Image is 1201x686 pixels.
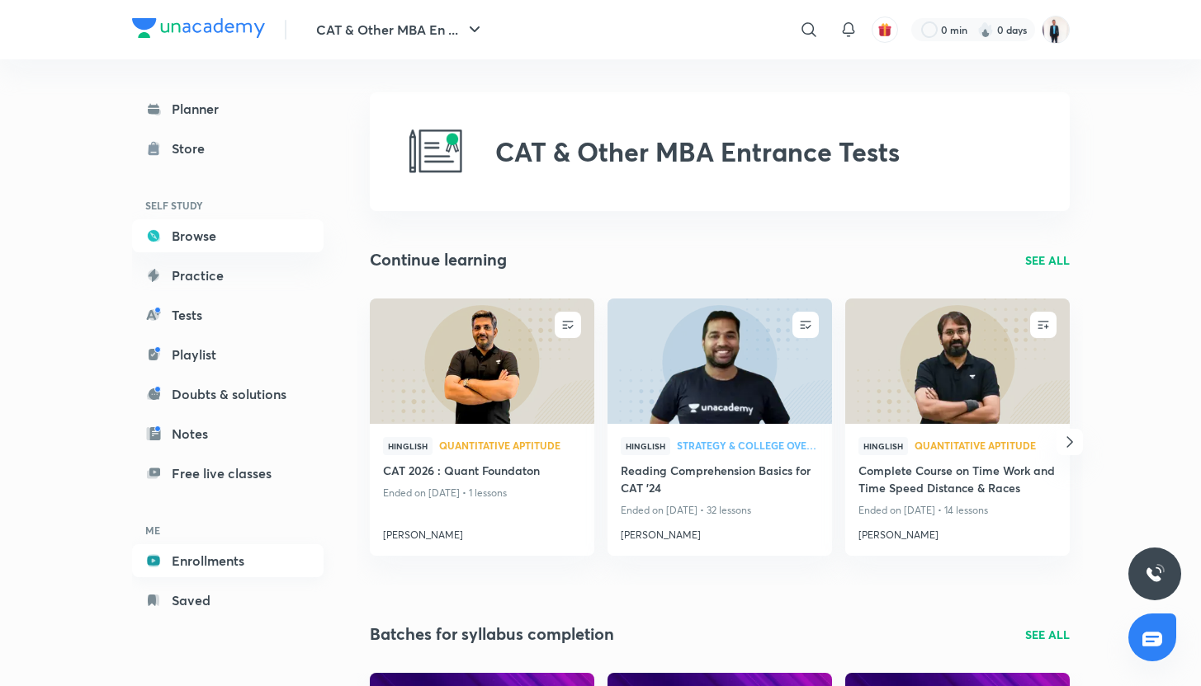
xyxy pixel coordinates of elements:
img: new-thumbnail [367,297,596,425]
a: Planner [132,92,324,125]
img: new-thumbnail [605,297,834,425]
a: Tests [132,298,324,331]
a: Notes [132,417,324,450]
img: avatar [877,22,892,37]
a: Company Logo [132,18,265,42]
button: avatar [872,16,898,43]
button: CAT & Other MBA En ... [306,13,494,46]
a: new-thumbnail [370,298,594,424]
p: Ended on [DATE] • 1 lessons [383,482,581,504]
span: Hinglish [621,437,670,455]
span: Quantitative Aptitude [915,440,1057,450]
h6: ME [132,516,324,544]
a: Doubts & solutions [132,378,324,411]
a: CAT 2026 : Quant Foundaton [383,462,581,482]
span: Hinglish [383,437,433,455]
a: Complete Course on Time Work and Time Speed Distance & Races [858,462,1057,500]
img: Puneet wasan [1042,16,1070,44]
a: Browse [132,219,324,252]
a: Practice [132,259,324,292]
a: SEE ALL [1025,626,1070,643]
a: Quantitative Aptitude [439,440,581,452]
a: new-thumbnail [608,298,832,424]
span: Hinglish [858,437,908,455]
img: CAT & Other MBA Entrance Tests [409,125,462,178]
a: Store [132,132,324,165]
h2: Batches for syllabus completion [370,622,614,646]
span: Quantitative Aptitude [439,440,581,450]
a: Saved [132,584,324,617]
a: [PERSON_NAME] [383,521,581,543]
a: SEE ALL [1025,251,1070,269]
h6: SELF STUDY [132,191,324,219]
h2: Continue learning [370,247,507,272]
a: [PERSON_NAME] [858,521,1057,543]
img: new-thumbnail [843,297,1071,425]
img: Company Logo [132,18,265,38]
a: new-thumbnail [845,298,1070,424]
p: Ended on [DATE] • 32 lessons [621,500,819,521]
a: Strategy & College Overview [677,440,819,452]
a: Enrollments [132,544,324,577]
a: Quantitative Aptitude [915,440,1057,452]
a: Playlist [132,338,324,371]
img: ttu [1145,564,1165,584]
p: Ended on [DATE] • 14 lessons [858,500,1057,521]
div: Store [172,139,215,158]
a: [PERSON_NAME] [621,521,819,543]
span: Strategy & College Overview [677,440,819,450]
a: Reading Comprehension Basics for CAT '24 [621,462,819,500]
a: Free live classes [132,457,324,490]
h2: CAT & Other MBA Entrance Tests [495,136,900,167]
img: streak [977,21,994,38]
